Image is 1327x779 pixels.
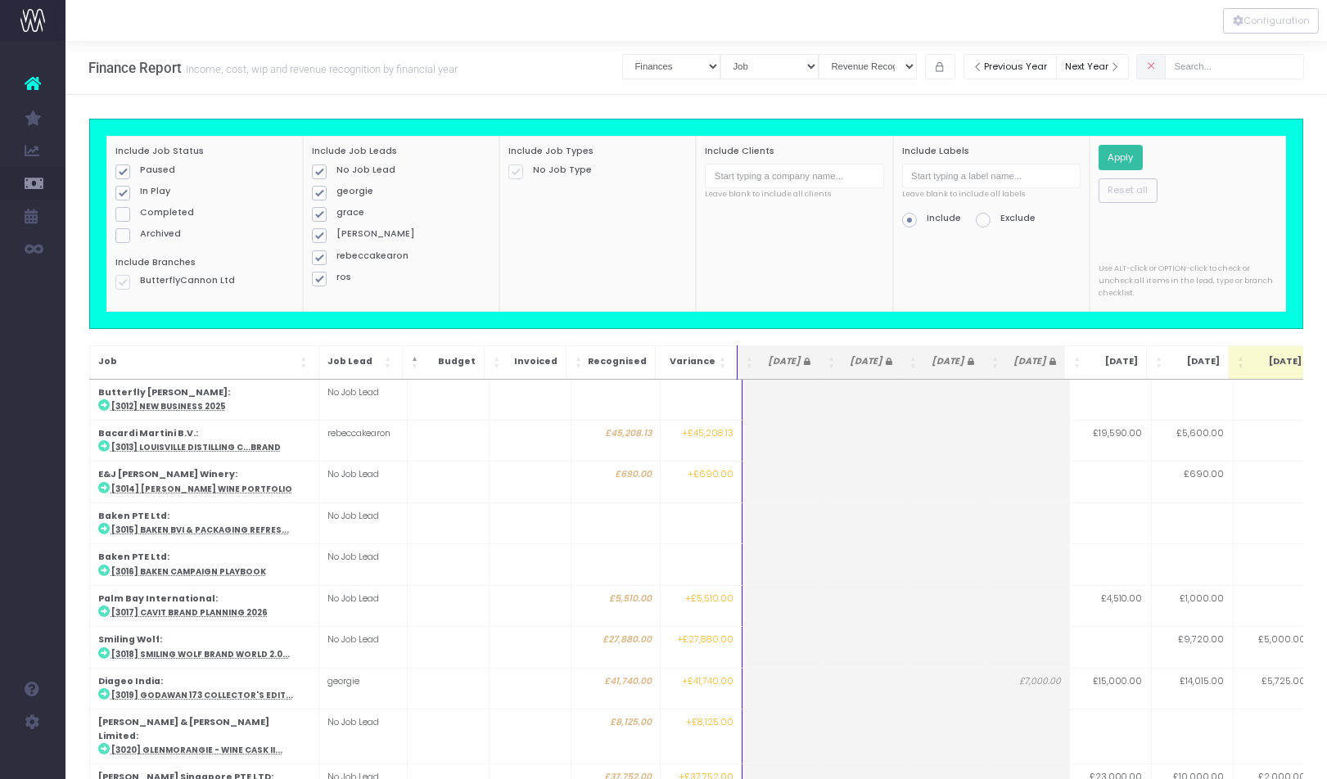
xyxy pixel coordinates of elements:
label: Include Branches [115,256,196,269]
td: : [89,462,318,502]
label: Include Job Status [115,145,204,158]
span: +£5,510.00 [685,592,733,606]
abbr: [3018] Smiling Wolf Brand World 2.0 [111,649,290,660]
span: +£690.00 [688,468,733,481]
strong: Smiling Wolf [98,633,160,646]
td: No Job Lead [318,544,407,585]
abbr: [3017] Cavit Brand Planning 2026 [111,607,268,618]
td: : [89,585,318,626]
td: £5,600.00 [1151,421,1233,462]
td: No Job Lead [318,462,407,502]
strong: Baken PTE Ltd [98,510,167,522]
span: +£41,740.00 [682,675,733,688]
span: Aug 25: Activate to sort [1073,354,1083,371]
button: Next Year [1056,54,1130,79]
span: +£8,125.00 [686,716,733,729]
label: rebeccakearon [312,250,490,263]
label: Include Labels [902,145,969,158]
span: +£45,208.13 [682,427,733,440]
p: Use ALT-click or OPTION-click to check or uncheck all items in the lead, type or branch checklist. [1099,263,1285,300]
abbr: [3015] Baken BVI & Packaging Refresh [111,525,289,535]
strong: Bacardi Martini B.V. [98,427,196,439]
td: No Job Lead [318,627,407,668]
strong: Butterfly [PERSON_NAME] [98,386,228,399]
td: £5,000.00 [1233,627,1315,668]
label: ros [312,271,490,284]
span: [DATE] [1168,355,1220,368]
span: [DATE] [923,355,974,368]
input: Start typing a company name... [705,164,883,189]
span: [DATE] [1004,355,1056,368]
small: Income, cost, wip and revenue recognition by financial year [182,60,458,76]
td: £1,000.00 [1151,585,1233,626]
span: Job [98,355,297,368]
td: £5,510.00 [571,585,660,626]
label: Include Clients [705,145,774,158]
span: Variance: Activate to sort [719,354,729,371]
abbr: [3019] Godawan 173 Collector's Edition [111,690,293,700]
span: Oct 25: Activate to sort [1237,354,1247,371]
label: Paused [115,164,294,177]
span: Job Lead [327,355,381,368]
td: £4,510.00 [1069,585,1151,626]
span: Variance [664,355,715,368]
input: Search... [1165,54,1304,79]
abbr: [3014] Monte Rosso Wine Portfolio [111,484,292,494]
span: Recognised [588,355,647,368]
td: No Job Lead [318,380,407,421]
label: georgie [312,185,490,198]
button: Apply [1099,145,1143,170]
span: Job Lead: Activate to sort [384,354,394,371]
div: Vertical button group [1223,8,1319,34]
td: £8,125.00 [571,709,660,764]
p: Leave blank to include all labels [902,188,1081,200]
button: Previous Year [964,54,1057,79]
abbr: [3016] Baken Campaign Playbook [111,566,266,577]
strong: [PERSON_NAME] & [PERSON_NAME] Limited [98,716,269,741]
strong: Baken PTE Ltd [98,551,167,563]
img: images/default_profile_image.png [20,746,45,771]
label: Include Job Types [508,145,594,158]
span: Job: Activate to sort [300,354,310,371]
span: Budget: Activate to invert sorting [411,354,421,371]
td: £14,015.00 [1151,668,1233,709]
td: No Job Lead [318,585,407,626]
span: Recognised: Activate to sort [575,354,585,371]
input: Start typing a label name... [902,164,1081,189]
button: Reset all [1099,178,1158,204]
strong: E&J [PERSON_NAME] Winery [98,468,235,480]
label: Exclude [976,212,1036,225]
span: Invoiced: Activate to sort [493,354,503,371]
td: £690.00 [571,462,660,502]
span: [DATE] [759,355,810,368]
span: [DATE] [1086,355,1138,368]
td: £5,725.00 [1233,668,1315,709]
span: [DATE] [841,355,892,368]
strong: Diageo India [98,675,160,687]
td: : [89,668,318,709]
td: rebeccakearon [318,421,407,462]
button: Configuration [1223,8,1319,34]
abbr: [3012] New Business 2025 [111,401,226,412]
td: £19,590.00 [1069,421,1151,462]
span: Sep 25: Activate to sort [1155,354,1165,371]
label: In Play [115,185,294,198]
span: Jun 25 <i class="fa fa-lock"></i>: Activate to sort [909,354,919,371]
h3: Finance Report [88,60,458,76]
td: : [89,544,318,585]
label: No Job Lead [312,164,490,177]
abbr: [3013] Louisville Distilling Co NTW Brand [111,442,281,453]
label: No Job Type [508,164,687,177]
td: : [89,380,318,421]
label: Include [902,212,961,225]
span: Apr 25 <i class="fa fa-lock"></i>: Activate to sort [746,354,756,371]
span: [DATE] [1250,355,1302,368]
td: : [89,502,318,543]
span: May 25 <i class="fa fa-lock"></i>: Activate to sort [828,354,837,371]
td: £41,740.00 [571,668,660,709]
td: £27,880.00 [571,627,660,668]
p: Leave blank to include all clients [705,188,883,200]
td: £15,000.00 [1069,668,1151,709]
td: : [89,709,318,764]
abbr: [3020] Glenmorangie - Wine Cask II [111,745,282,755]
